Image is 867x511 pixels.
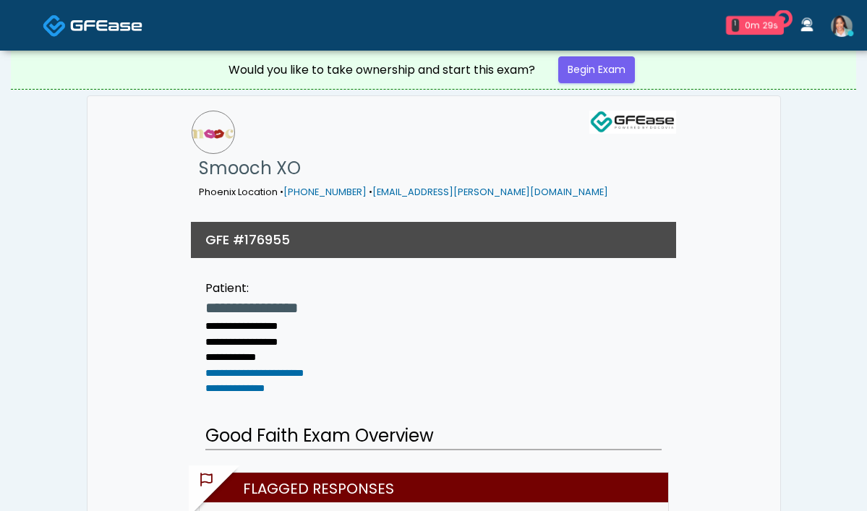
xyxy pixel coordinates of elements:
[831,15,853,37] img: Jennifer Ekeh
[70,18,142,33] img: Docovia
[199,186,608,198] small: Phoenix Location
[199,154,608,183] h1: Smooch XO
[745,19,778,32] div: 0m 29s
[280,186,283,198] span: •
[717,10,793,40] a: 1 0m 29s
[229,61,535,79] div: Would you like to take ownership and start this exam?
[732,19,739,32] div: 1
[372,186,608,198] a: [EMAIL_ADDRESS][PERSON_NAME][DOMAIN_NAME]
[558,56,635,83] a: Begin Exam
[43,14,67,38] img: Docovia
[207,473,668,502] h2: Flagged Responses
[283,186,367,198] a: [PHONE_NUMBER]
[43,1,142,48] a: Docovia
[205,423,662,450] h2: Good Faith Exam Overview
[205,280,304,297] div: Patient:
[369,186,372,198] span: •
[192,111,235,154] img: Smooch XO
[589,111,676,134] img: GFEase Logo
[205,231,290,249] h3: GFE #176955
